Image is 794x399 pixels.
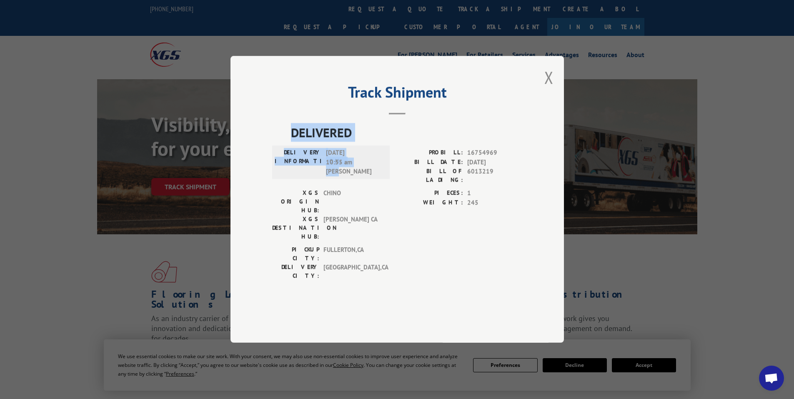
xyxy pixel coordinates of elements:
[467,158,522,167] span: [DATE]
[272,263,319,281] label: DELIVERY CITY:
[323,246,380,263] span: FULLERTON , CA
[467,148,522,158] span: 16754969
[397,158,463,167] label: BILL DATE:
[326,148,382,177] span: [DATE] 10:55 am [PERSON_NAME]
[323,189,380,215] span: CHINO
[397,198,463,208] label: WEIGHT:
[467,189,522,198] span: 1
[323,215,380,241] span: [PERSON_NAME] CA
[759,366,784,391] a: Open chat
[397,148,463,158] label: PROBILL:
[397,189,463,198] label: PIECES:
[467,198,522,208] span: 245
[272,246,319,263] label: PICKUP CITY:
[397,167,463,185] label: BILL OF LADING:
[272,189,319,215] label: XGS ORIGIN HUB:
[275,148,322,177] label: DELIVERY INFORMATION:
[272,86,522,102] h2: Track Shipment
[467,167,522,185] span: 6013219
[291,123,522,142] span: DELIVERED
[323,263,380,281] span: [GEOGRAPHIC_DATA] , CA
[544,66,554,88] button: Close modal
[272,215,319,241] label: XGS DESTINATION HUB:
